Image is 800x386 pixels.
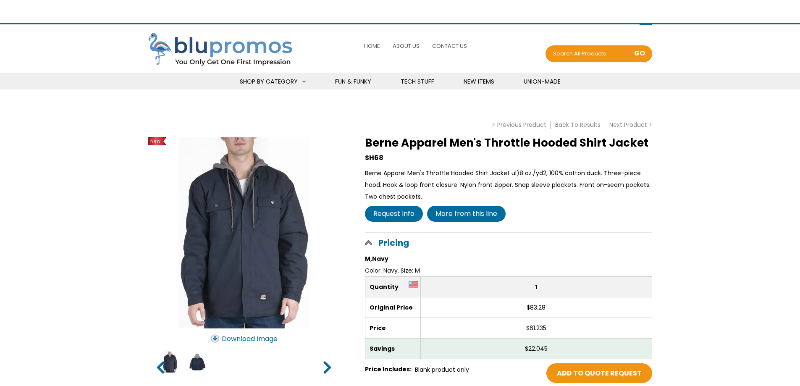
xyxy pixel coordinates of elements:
span: Home [364,42,380,50]
th: 1 [420,277,652,297]
a: Home [362,37,382,55]
a: Shop By Category [229,73,316,91]
span: New Items [464,77,494,86]
a: New Items [453,73,505,91]
a: Union-Made [513,73,571,91]
a: Next Product > [605,121,652,129]
div: SH68 [365,152,652,164]
span: Berne Apparel Men's Throttle Hooded Shirt Jacket [365,135,648,150]
span: M,Navy [365,255,388,263]
span: Shop By Category [240,77,298,86]
span: About Us [393,42,420,50]
a: Pricing [365,233,652,253]
div: Color: Navy, Size: M [365,253,652,276]
td: Price [365,318,420,339]
a: Request Info [365,206,423,222]
a: Back To Results [551,121,605,129]
a: Tech Stuff [390,73,445,91]
div: Berne Apparel Men's Throttle Hooded Shirt Jacket ul)8 oz./yd2, 100% cotton duck. Three-piece hood... [365,167,652,202]
img: Blupromos LLC's Logo [148,33,299,67]
span: Union-Made [524,77,561,86]
td: $83.28 [420,297,652,318]
a: More from this line [427,206,506,222]
a: Contact Us [430,37,469,55]
th: Quantity [365,277,420,297]
span: Tech Stuff [401,77,434,86]
a: Fun & Funky [325,73,382,91]
a: < Previous Product [488,121,551,129]
span: Fun & Funky [335,77,371,86]
td: Original Price [365,297,420,318]
img: Berne Apparel Men's Throttle Hooded Shirt Jacket [148,137,340,328]
div: Product Number [651,253,652,265]
a: About Us [391,37,422,55]
div: New [148,137,167,145]
span: Contact Us [432,42,467,50]
td: $61.235 [420,318,652,339]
